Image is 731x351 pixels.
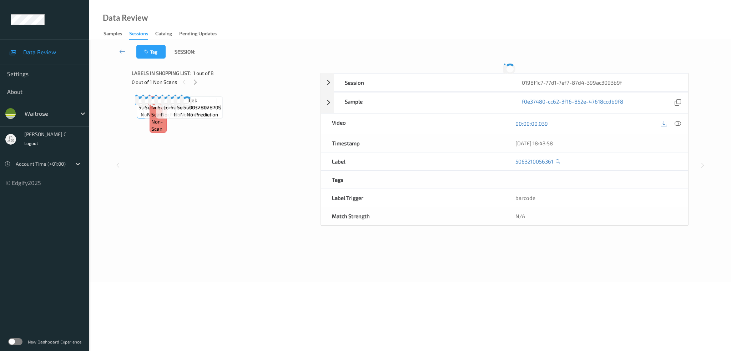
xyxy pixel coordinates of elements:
a: 5063210056361 [515,158,553,165]
div: [DATE] 18:43:58 [515,140,677,147]
a: Sessions [129,29,155,40]
div: Sample [334,92,511,113]
div: Match Strength [321,207,504,225]
div: Video [321,114,504,134]
span: no-prediction [147,111,178,118]
button: Tag [136,45,166,59]
a: Samples [104,29,129,39]
div: Catalog [155,30,172,39]
span: no-prediction [187,111,218,118]
a: Catalog [155,29,179,39]
span: Labels in shopping list: [132,70,191,77]
div: 0198f1c7-77d1-7ef7-87d4-399ac3093b9f [511,74,688,91]
div: 0 out of 1 Non Scans [132,77,316,86]
div: barcode [505,189,688,207]
div: Label [321,152,504,170]
div: Label Trigger [321,189,504,207]
span: non-scan [151,118,165,132]
div: Timestamp [321,134,504,152]
div: N/A [505,207,688,225]
span: no-prediction [141,111,172,118]
div: Sessions [129,30,148,40]
span: Label: Non-Scan [151,97,165,118]
span: 1 out of 8 [193,70,214,77]
span: no-prediction [174,111,205,118]
span: no-prediction [161,111,192,118]
div: Pending Updates [179,30,217,39]
div: Data Review [103,14,148,21]
div: Samplef0e37480-cc62-3f16-852e-47618ccdb9f8 [321,92,688,113]
a: Pending Updates [179,29,224,39]
div: Samples [104,30,122,39]
span: no-prediction [180,111,212,118]
a: f0e37480-cc62-3f16-852e-47618ccdb9f8 [522,98,623,107]
span: Label: 5000328028705 [183,97,221,111]
span: Session: [175,48,195,55]
a: 00:00:00.039 [515,120,548,127]
div: Session [334,74,511,91]
div: Session0198f1c7-77d1-7ef7-87d4-399ac3093b9f [321,73,688,92]
div: Tags [321,171,504,189]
